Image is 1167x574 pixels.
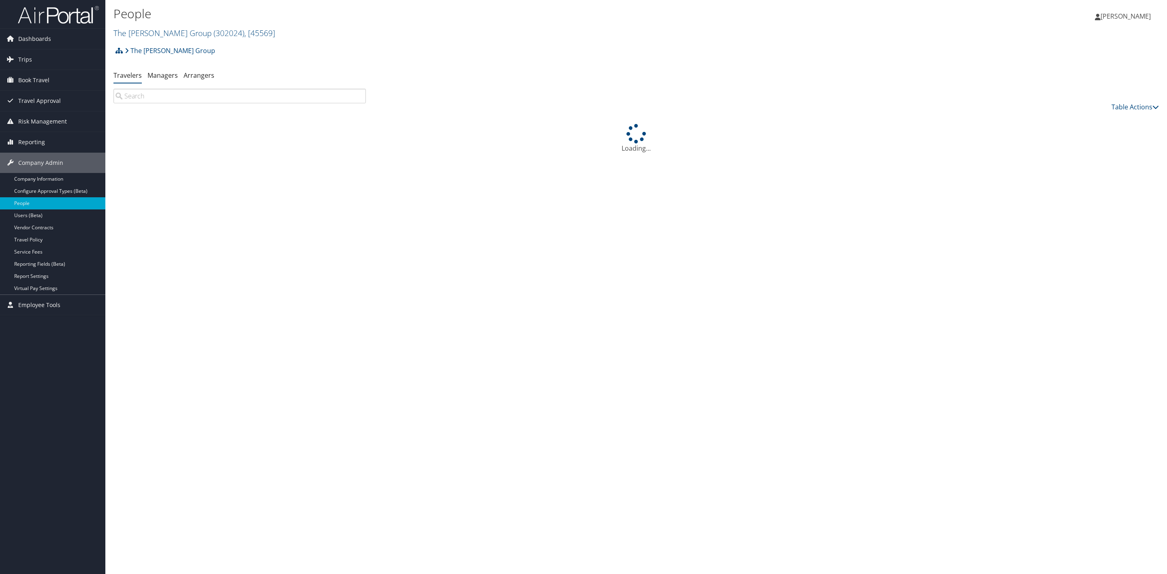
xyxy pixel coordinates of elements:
[113,124,1159,153] div: Loading...
[18,29,51,49] span: Dashboards
[18,5,99,24] img: airportal-logo.png
[1111,102,1159,111] a: Table Actions
[147,71,178,80] a: Managers
[113,89,366,103] input: Search
[184,71,214,80] a: Arrangers
[113,28,275,38] a: The [PERSON_NAME] Group
[18,153,63,173] span: Company Admin
[18,295,60,315] span: Employee Tools
[125,43,215,59] a: The [PERSON_NAME] Group
[18,49,32,70] span: Trips
[18,132,45,152] span: Reporting
[18,111,67,132] span: Risk Management
[113,71,142,80] a: Travelers
[214,28,244,38] span: ( 302024 )
[18,91,61,111] span: Travel Approval
[1095,4,1159,28] a: [PERSON_NAME]
[18,70,49,90] span: Book Travel
[244,28,275,38] span: , [ 45569 ]
[113,5,810,22] h1: People
[1101,12,1151,21] span: [PERSON_NAME]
